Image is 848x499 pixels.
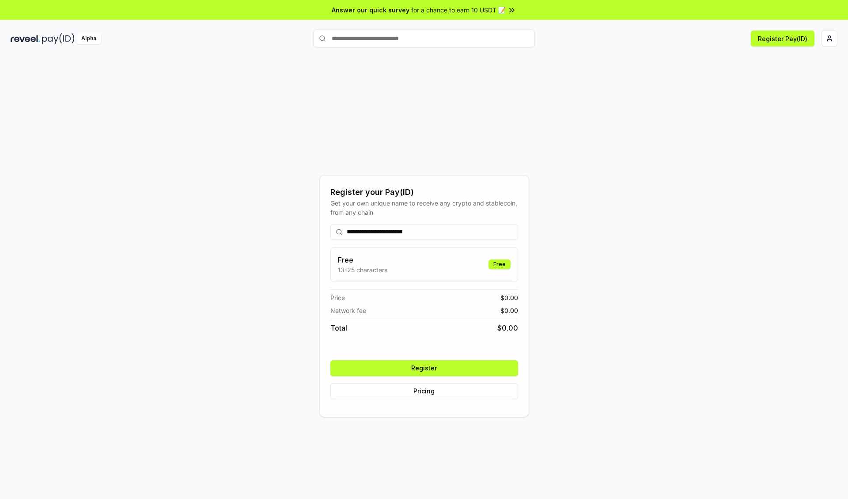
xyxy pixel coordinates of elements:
[488,259,511,269] div: Free
[497,323,518,333] span: $ 0.00
[500,306,518,315] span: $ 0.00
[338,265,387,274] p: 13-25 characters
[42,33,75,44] img: pay_id
[330,323,347,333] span: Total
[411,5,506,15] span: for a chance to earn 10 USDT 📝
[330,306,366,315] span: Network fee
[11,33,40,44] img: reveel_dark
[751,30,814,46] button: Register Pay(ID)
[500,293,518,302] span: $ 0.00
[332,5,409,15] span: Answer our quick survey
[330,186,518,198] div: Register your Pay(ID)
[330,293,345,302] span: Price
[330,198,518,217] div: Get your own unique name to receive any crypto and stablecoin, from any chain
[76,33,101,44] div: Alpha
[338,255,387,265] h3: Free
[330,383,518,399] button: Pricing
[330,360,518,376] button: Register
